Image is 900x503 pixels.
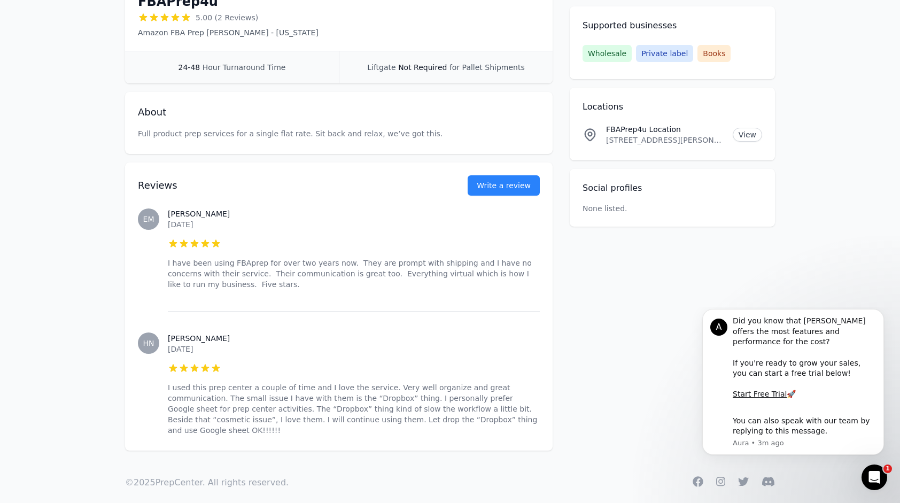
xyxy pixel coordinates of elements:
[143,215,154,223] span: EM
[583,19,762,32] h2: Supported businesses
[606,135,724,145] p: [STREET_ADDRESS][PERSON_NAME]
[168,220,193,229] time: [DATE]
[125,476,289,489] p: © 2025 PrepCenter. All rights reserved.
[862,465,887,490] iframe: Intercom live chat
[179,63,200,72] span: 24-48
[138,105,540,120] h2: About
[138,128,540,139] p: Full product prep services for a single flat rate. Sit back and relax, we’ve got this.
[883,465,892,473] span: 1
[143,339,154,347] span: HN
[468,175,540,196] a: Write a review
[449,63,525,72] span: for Pallet Shipments
[583,182,762,195] h2: Social profiles
[733,128,762,142] a: View
[168,208,540,219] h3: [PERSON_NAME]
[636,45,693,62] span: Private label
[606,124,724,135] p: FBAPrep4u Location
[138,27,319,38] p: Amazon FBA Prep [PERSON_NAME] - [US_STATE]
[583,100,762,113] h2: Locations
[686,307,900,496] iframe: Intercom notifications message
[138,178,433,193] h2: Reviews
[203,63,286,72] span: Hour Turnaround Time
[168,382,540,436] p: I used this prep center a couple of time and I love the service. Very well organize and great com...
[168,333,540,344] h3: [PERSON_NAME]
[196,12,258,23] span: 5.00 (2 Reviews)
[168,258,540,290] p: I have been using FBAprep for over two years now. They are prompt with shipping and I have no con...
[367,63,395,72] span: Liftgate
[583,203,627,214] p: None listed.
[697,45,731,62] span: Books
[398,63,447,72] span: Not Required
[168,345,193,353] time: [DATE]
[583,45,632,62] span: Wholesale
